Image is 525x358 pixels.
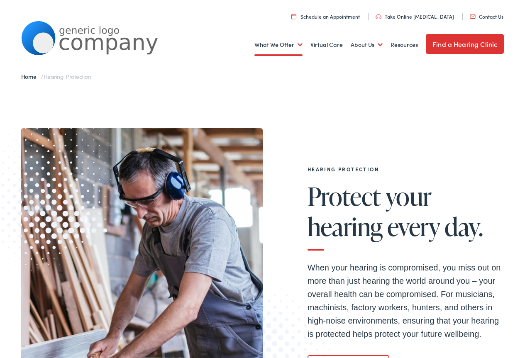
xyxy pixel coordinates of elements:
span: / [21,72,91,80]
span: every [387,213,440,240]
a: What We Offer [254,29,303,60]
span: Protect [308,183,381,210]
a: Resources [391,29,418,60]
a: Find a Hearing Clinic [426,34,504,54]
a: Contact Us [470,13,503,20]
img: utility icon [470,15,476,19]
span: your [386,183,432,210]
span: Hearing Protection [44,72,91,80]
a: Home [21,72,41,80]
img: utility icon [291,14,296,19]
span: hearing [308,213,383,240]
a: Take Online [MEDICAL_DATA] [376,13,454,20]
span: day. [444,213,483,240]
a: Schedule an Appointment [291,13,360,20]
h2: Hearing Protection [308,166,504,172]
p: When your hearing is compromised, you miss out on more than just hearing the world around you – y... [308,261,504,341]
a: About Us [351,29,383,60]
img: utility icon [376,14,381,19]
a: Virtual Care [310,29,343,60]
